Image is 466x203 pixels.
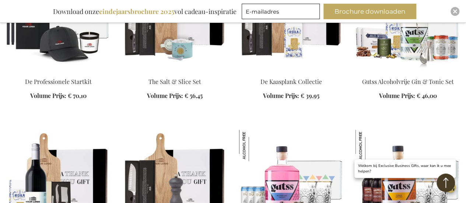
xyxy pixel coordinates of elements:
a: The Professional Starter Kit [6,68,111,75]
span: € 39,95 [301,92,319,99]
img: Gutss Cuba Libre Mocktail Set [355,130,387,161]
input: E-mailadres [242,4,320,19]
span: Volume Prijs: [147,92,183,99]
span: € 46,00 [416,92,437,99]
div: Download onze vol cadeau-inspiratie [50,4,240,19]
b: eindejaarsbrochure 2025 [99,7,174,16]
a: Volume Prijs: € 56,45 [147,92,203,100]
span: Volume Prijs: [379,92,415,99]
a: Gutss Alcoholvrije Gin & Tonic Set [362,78,453,85]
span: € 56,45 [185,92,203,99]
img: Close [453,9,457,14]
a: De Professionele Startkit [25,78,92,85]
span: Volume Prijs: [263,92,299,99]
span: € 70,10 [68,92,87,99]
form: marketing offers and promotions [242,4,322,21]
a: Volume Prijs: € 70,10 [30,92,87,100]
img: Gutss Botanical Sweet Gin Tonic Mocktail Set [239,130,270,161]
a: The Cheese Board Collection [239,68,344,75]
a: The Salt & Slice Set Exclusive Business Gift [122,68,227,75]
button: Brochure downloaden [323,4,416,19]
a: Volume Prijs: € 39,95 [263,92,319,100]
div: Close [451,7,459,16]
a: De Kaasplank Collectie [260,78,322,85]
a: Volume Prijs: € 46,00 [379,92,437,100]
a: Gutss Non-Alcoholic Gin & Tonic Set Gutss Alcoholvrije Gin & Tonic Set [355,68,460,75]
span: Volume Prijs: [30,92,66,99]
a: The Salt & Slice Set [148,78,201,85]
